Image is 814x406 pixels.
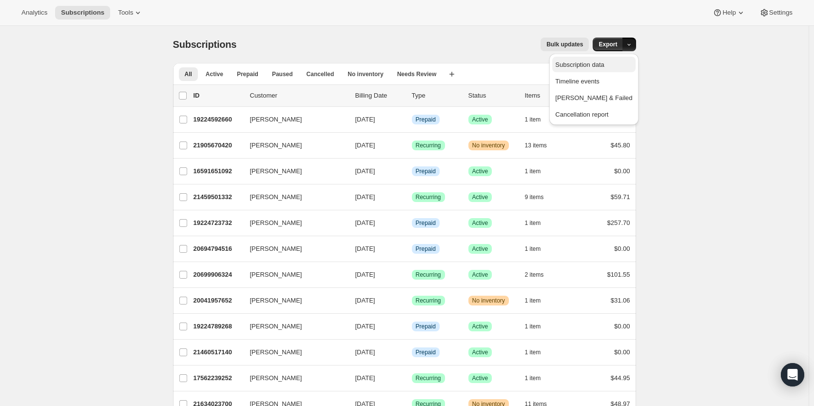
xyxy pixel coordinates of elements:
span: Export [599,41,617,48]
button: 1 item [525,164,552,178]
span: Active [472,374,488,382]
span: [PERSON_NAME] [250,166,302,176]
span: 1 item [525,297,541,304]
p: 21460517140 [194,347,242,357]
button: [PERSON_NAME] [244,319,342,334]
span: $257.70 [607,219,630,226]
p: 21905670420 [194,141,242,150]
button: [PERSON_NAME] [244,189,342,205]
p: 19224723732 [194,218,242,228]
span: 2 items [525,271,544,279]
span: [DATE] [355,297,375,304]
button: 9 items [525,190,555,204]
button: [PERSON_NAME] [244,345,342,360]
div: 20694794516[PERSON_NAME][DATE]InfoPrepaidSuccessActive1 item$0.00 [194,242,630,256]
span: Recurring [416,297,441,304]
div: 19224723732[PERSON_NAME][DATE]InfoPrepaidSuccessActive1 item$257.70 [194,216,630,230]
span: Recurring [416,193,441,201]
span: 9 items [525,193,544,201]
span: Analytics [21,9,47,17]
span: Help [722,9,736,17]
button: Help [707,6,751,20]
span: [DATE] [355,374,375,382]
button: Bulk updates [541,38,589,51]
span: [DATE] [355,142,375,149]
span: [PERSON_NAME] [250,192,302,202]
div: 20041957652[PERSON_NAME][DATE]SuccessRecurringWarningNo inventory1 item$31.06 [194,294,630,307]
span: Prepaid [416,245,436,253]
span: Active [472,271,488,279]
span: Cancelled [307,70,334,78]
span: $45.80 [611,142,630,149]
span: No inventory [472,142,505,149]
span: Active [472,116,488,123]
span: [DATE] [355,245,375,252]
p: 20699906324 [194,270,242,280]
div: 21460517140[PERSON_NAME][DATE]InfoPrepaidSuccessActive1 item$0.00 [194,345,630,359]
span: 1 item [525,323,541,330]
span: 13 items [525,142,547,149]
span: 1 item [525,116,541,123]
button: Export [593,38,623,51]
button: [PERSON_NAME] [244,267,342,283]
p: 17562239252 [194,373,242,383]
button: 1 item [525,242,552,256]
span: Active [206,70,223,78]
span: 1 item [525,219,541,227]
span: [PERSON_NAME] [250,373,302,383]
span: [PERSON_NAME] [250,218,302,228]
button: [PERSON_NAME] [244,163,342,179]
span: [DATE] [355,323,375,330]
span: Needs Review [397,70,437,78]
span: $101.55 [607,271,630,278]
span: $0.00 [614,348,630,356]
span: Bulk updates [546,41,583,48]
button: [PERSON_NAME] [244,293,342,308]
span: [DATE] [355,193,375,201]
button: 1 item [525,113,552,126]
span: Prepaid [237,70,258,78]
p: 16591651092 [194,166,242,176]
span: Active [472,323,488,330]
span: Prepaid [416,348,436,356]
span: Settings [769,9,793,17]
span: Recurring [416,271,441,279]
p: 21459501332 [194,192,242,202]
span: [PERSON_NAME] & Failed [555,94,632,101]
button: Subscriptions [55,6,110,20]
p: 20041957652 [194,296,242,305]
button: [PERSON_NAME] [244,215,342,231]
button: [PERSON_NAME] [244,112,342,127]
p: Billing Date [355,91,404,101]
span: [PERSON_NAME] [250,322,302,331]
span: Subscriptions [61,9,104,17]
div: 19224592660[PERSON_NAME][DATE]InfoPrepaidSuccessActive1 item$0.00 [194,113,630,126]
span: Paused [272,70,293,78]
span: Recurring [416,142,441,149]
span: Prepaid [416,219,436,227]
span: Cancellation report [555,111,608,118]
span: Subscriptions [173,39,237,50]
button: 2 items [525,268,555,282]
button: 1 item [525,216,552,230]
button: [PERSON_NAME] [244,138,342,153]
span: [PERSON_NAME] [250,244,302,254]
span: Active [472,193,488,201]
div: Open Intercom Messenger [781,363,804,386]
button: Tools [112,6,149,20]
span: 1 item [525,167,541,175]
span: Prepaid [416,167,436,175]
span: [PERSON_NAME] [250,296,302,305]
span: No inventory [348,70,383,78]
button: Settings [754,6,798,20]
span: [DATE] [355,219,375,226]
button: 1 item [525,345,552,359]
span: 1 item [525,245,541,253]
button: Analytics [16,6,53,20]
p: 19224592660 [194,115,242,124]
span: Active [472,167,488,175]
span: [PERSON_NAME] [250,270,302,280]
div: 21459501332[PERSON_NAME][DATE]SuccessRecurringSuccessActive9 items$59.71 [194,190,630,204]
span: [PERSON_NAME] [250,115,302,124]
div: 16591651092[PERSON_NAME][DATE]InfoPrepaidSuccessActive1 item$0.00 [194,164,630,178]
